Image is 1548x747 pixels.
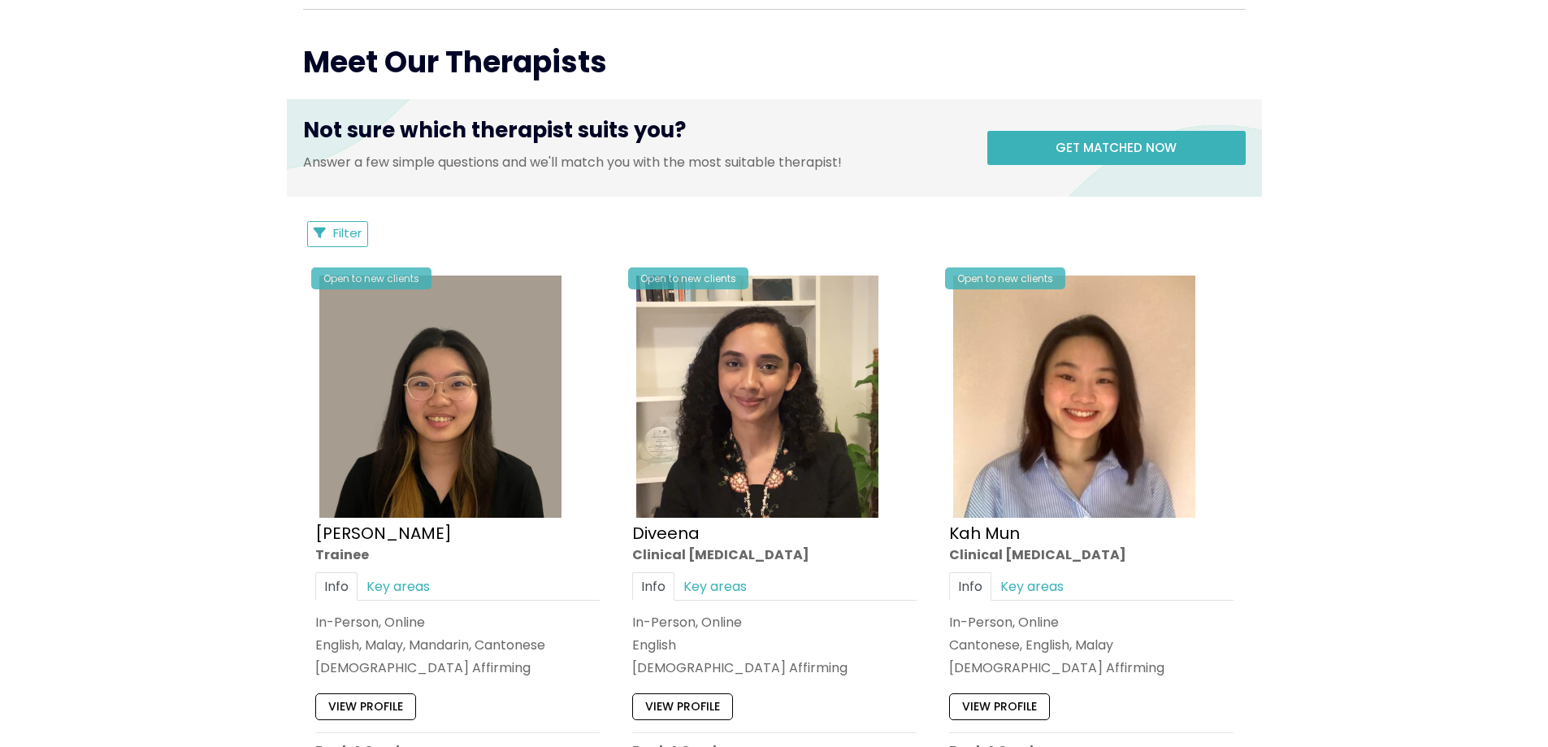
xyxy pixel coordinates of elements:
div: Open to new clients [945,267,1065,289]
button: Filter Listings [307,221,369,247]
p: English, Malay, Mandarin, Cantonese [315,636,600,654]
img: Profile – Xin Yi [319,276,562,518]
a: Key areas [991,571,1073,600]
img: Kah Mun-profile-crop-300×300 [953,276,1195,518]
div: Trainee [315,545,600,563]
a: Diveena [632,521,700,544]
span: Meet Our Therapists [303,41,607,83]
span: Filter [333,224,362,241]
a: Info [315,571,358,600]
a: Get matched now [987,131,1246,165]
p: English [632,636,917,654]
div: Open to new clients [628,267,748,289]
a: View profile [949,693,1050,719]
a: Key areas [674,571,756,600]
a: Key areas [358,571,439,600]
a: View profile [632,693,733,719]
div: Clinical [MEDICAL_DATA] [949,545,1234,563]
a: Kah Mun [949,521,1020,544]
div: In-Person, Online [632,612,917,631]
h3: Not sure which therapist suits you? [303,115,963,153]
p: Answer a few simple questions and we'll match you with the most suitable therapist! [303,153,963,172]
div: [DEMOGRAPHIC_DATA] Affirming [949,658,1234,677]
a: [PERSON_NAME] [315,521,452,544]
div: Open to new clients [311,267,431,289]
div: In-Person, Online [949,612,1234,631]
div: Clinical [MEDICAL_DATA] [632,545,917,563]
a: Info [632,571,674,600]
div: In-Person, Online [315,612,600,631]
p: Cantonese, English, Malay [949,636,1234,654]
div: [DEMOGRAPHIC_DATA] Affirming [632,658,917,677]
div: [DEMOGRAPHIC_DATA] Affirming [315,658,600,677]
a: View profile [315,693,416,719]
span: Get matched now [1056,139,1177,156]
a: Info [949,571,991,600]
img: IMG_1660 – Diveena Nair [636,276,878,518]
